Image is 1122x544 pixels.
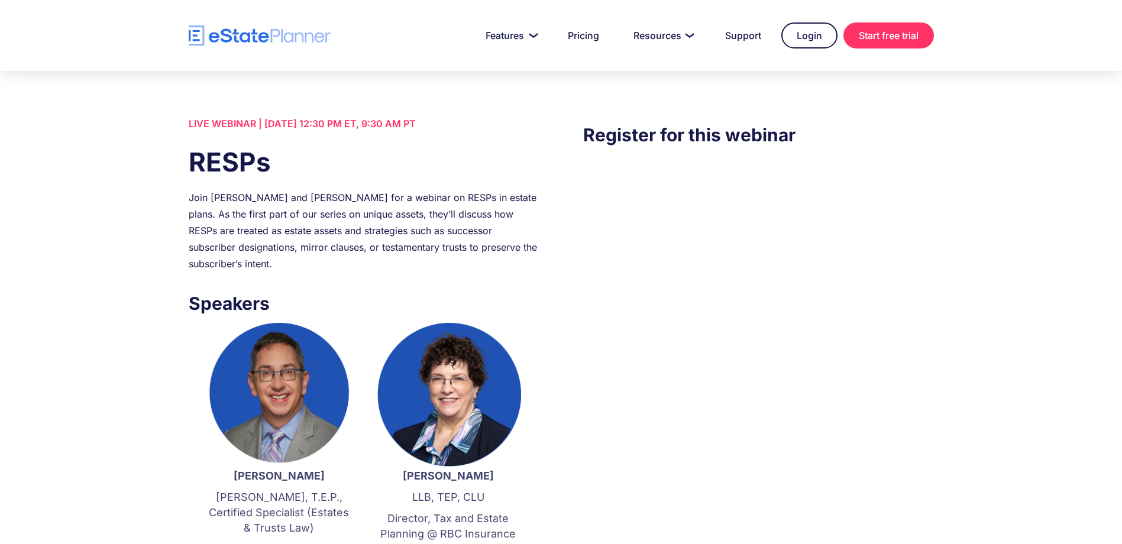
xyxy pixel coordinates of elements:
[189,189,539,272] div: Join [PERSON_NAME] and [PERSON_NAME] for a webinar on RESPs in estate plans. As the first part of...
[206,490,352,536] p: [PERSON_NAME], T.E.P., Certified Specialist (Estates & Trusts Law)
[554,24,613,47] a: Pricing
[376,511,521,542] p: Director, Tax and Estate Planning @ RBC Insurance
[189,144,539,180] h1: RESPs
[376,490,521,505] p: LLB, TEP, CLU
[781,22,838,48] a: Login
[189,25,331,46] a: home
[711,24,775,47] a: Support
[843,22,934,48] a: Start free trial
[189,115,539,132] div: LIVE WEBINAR | [DATE] 12:30 PM ET, 9:30 AM PT
[234,469,325,482] strong: [PERSON_NAME]
[189,290,539,317] h3: Speakers
[619,24,705,47] a: Resources
[583,121,933,148] h3: Register for this webinar
[471,24,548,47] a: Features
[583,172,933,384] iframe: Form 0
[403,469,494,482] strong: [PERSON_NAME]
